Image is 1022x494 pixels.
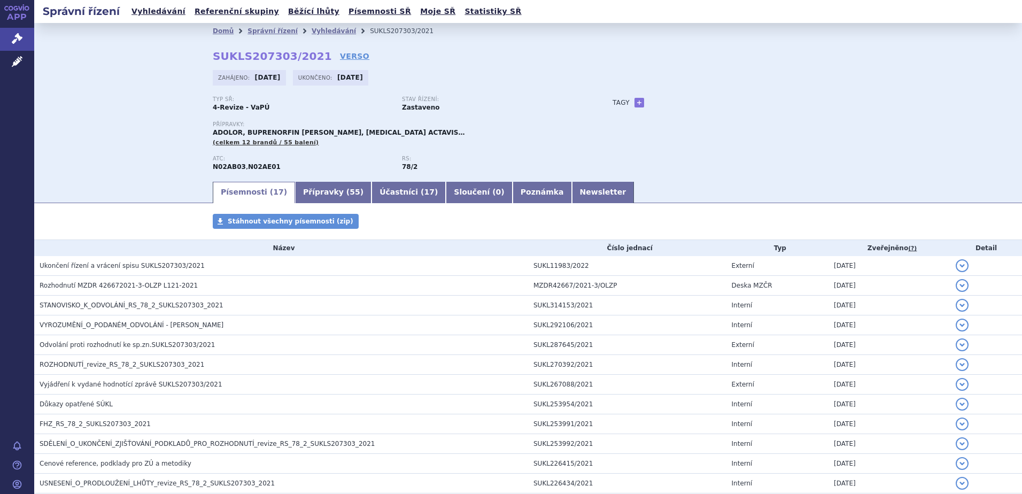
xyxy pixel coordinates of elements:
[417,4,459,19] a: Moje SŘ
[213,139,319,146] span: (celkem 12 brandů / 55 balení)
[213,214,359,229] a: Stáhnout všechny písemnosti (zip)
[40,302,223,309] span: STANOVISKO_K_ODVOLÁNÍ_RS_78_2_SUKLS207303_2021
[732,361,753,368] span: Interní
[40,460,191,467] span: Cenové reference, podklady pro ZÚ a metodiky
[956,398,969,411] button: detail
[732,420,753,428] span: Interní
[213,121,591,128] p: Přípravky:
[228,218,353,225] span: Stáhnout všechny písemnosti (zip)
[829,434,950,454] td: [DATE]
[829,474,950,493] td: [DATE]
[528,296,726,315] td: SUKL314153/2021
[528,276,726,296] td: MZDR42667/2021-3/OLZP
[34,4,128,19] h2: Správní řízení
[528,414,726,434] td: SUKL253991/2021
[528,395,726,414] td: SUKL253954/2021
[213,163,246,171] strong: FENTANYL
[732,381,754,388] span: Externí
[829,375,950,395] td: [DATE]
[829,454,950,474] td: [DATE]
[371,182,446,203] a: Účastníci (17)
[213,96,391,103] p: Typ SŘ:
[829,256,950,276] td: [DATE]
[528,240,726,256] th: Číslo jednací
[213,27,234,35] a: Domů
[128,4,189,19] a: Vyhledávání
[528,256,726,276] td: SUKL11983/2022
[528,434,726,454] td: SUKL253992/2021
[213,156,402,172] div: ,
[528,454,726,474] td: SUKL226415/2021
[255,74,281,81] strong: [DATE]
[446,182,512,203] a: Sloučení (0)
[40,381,222,388] span: Vyjádření k vydané hodnotící zprávě SUKLS207303/2021
[956,259,969,272] button: detail
[40,262,205,269] span: Ukončení řízení a vrácení spisu SUKLS207303/2021
[732,400,753,408] span: Interní
[340,51,369,61] a: VERSO
[40,440,375,447] span: SDĚLENÍ_O_UKONČENÍ_ZJIŠŤOVÁNÍ_PODKLADŮ_PRO_ROZHODNUTÍ_revize_RS_78_2_SUKLS207303_2021
[956,279,969,292] button: detail
[956,457,969,470] button: detail
[956,319,969,331] button: detail
[213,104,269,111] strong: 4-Revize - VaPÚ
[829,240,950,256] th: Zveřejněno
[634,98,644,107] a: +
[350,188,360,196] span: 55
[528,315,726,335] td: SUKL292106/2021
[40,321,223,329] span: VYROZUMĚNÍ_O_PODANÉM_ODVOLÁNÍ - Gedeon Richter
[956,358,969,371] button: detail
[732,302,753,309] span: Interní
[402,156,580,162] p: RS:
[218,73,252,82] span: Zahájeno:
[191,4,282,19] a: Referenční skupiny
[461,4,524,19] a: Statistiky SŘ
[496,188,501,196] span: 0
[732,262,754,269] span: Externí
[732,460,753,467] span: Interní
[613,96,630,109] h3: Tagy
[829,315,950,335] td: [DATE]
[829,395,950,414] td: [DATE]
[572,182,634,203] a: Newsletter
[956,418,969,430] button: detail
[40,400,113,408] span: Důkazy opatřené SÚKL
[528,355,726,375] td: SUKL270392/2021
[956,378,969,391] button: detail
[908,245,917,252] abbr: (?)
[424,188,434,196] span: 17
[829,276,950,296] td: [DATE]
[732,282,772,289] span: Deska MZČR
[726,240,829,256] th: Typ
[956,477,969,490] button: detail
[528,335,726,355] td: SUKL287645/2021
[732,341,754,349] span: Externí
[248,163,281,171] strong: BUPRENORFIN
[732,440,753,447] span: Interní
[402,163,417,171] strong: silné opioidy, transderm. aplikace
[295,182,371,203] a: Přípravky (55)
[956,299,969,312] button: detail
[285,4,343,19] a: Běžící lhůty
[213,129,464,136] span: ADOLOR, BUPRENORFIN [PERSON_NAME], [MEDICAL_DATA] ACTAVIS…
[40,480,275,487] span: USNESENÍ_O_PRODLOUŽENÍ_LHŮTY_revize_RS_78_2_SUKLS207303_2021
[370,23,447,39] li: SUKLS207303/2021
[829,296,950,315] td: [DATE]
[345,4,414,19] a: Písemnosti SŘ
[402,96,580,103] p: Stav řízení:
[298,73,335,82] span: Ukončeno:
[312,27,356,35] a: Vyhledávání
[273,188,283,196] span: 17
[829,335,950,355] td: [DATE]
[40,420,151,428] span: FHZ_RS_78_2_SUKLS207303_2021
[528,375,726,395] td: SUKL267088/2021
[956,338,969,351] button: detail
[528,474,726,493] td: SUKL226434/2021
[40,361,204,368] span: ROZHODNUTÍ_revize_RS_78_2_SUKLS207303_2021
[213,182,295,203] a: Písemnosti (17)
[732,480,753,487] span: Interní
[337,74,363,81] strong: [DATE]
[213,156,391,162] p: ATC:
[950,240,1022,256] th: Detail
[40,282,198,289] span: Rozhodnutí MZDR 426672021-3-OLZP L121-2021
